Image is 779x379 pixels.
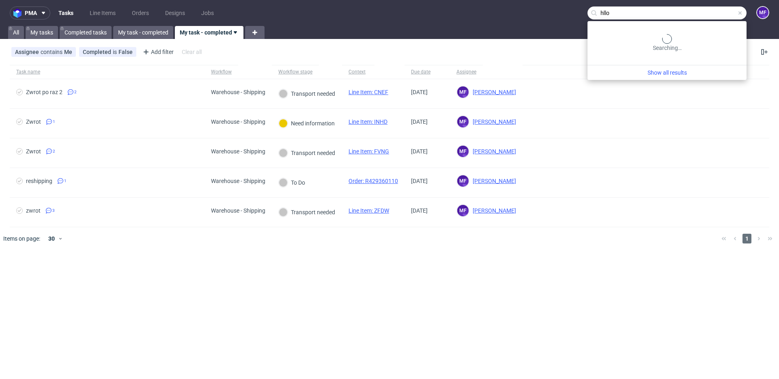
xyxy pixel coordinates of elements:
[83,49,113,55] span: Completed
[457,205,469,216] figcaption: MF
[113,26,173,39] a: My task - completed
[85,6,121,19] a: Line Items
[457,175,469,187] figcaption: MF
[140,45,175,58] div: Add filter
[26,118,41,125] div: Zwrot
[211,178,265,184] div: Warehouse - Shipping
[8,26,24,39] a: All
[411,69,443,75] span: Due date
[279,208,335,217] div: Transport needed
[411,178,428,184] span: [DATE]
[591,34,743,52] div: Searching…
[411,148,428,155] span: [DATE]
[279,149,335,157] div: Transport needed
[349,89,388,95] a: Line Item: CNEF
[3,235,40,243] span: Items on page:
[349,69,368,75] div: Context
[60,26,112,39] a: Completed tasks
[74,89,77,95] span: 2
[211,148,265,155] div: Warehouse - Shipping
[279,178,305,187] div: To Do
[742,234,751,243] span: 1
[43,233,58,244] div: 30
[411,207,428,214] span: [DATE]
[279,119,335,128] div: Need information
[53,148,55,155] span: 2
[16,69,198,75] span: Task name
[13,9,25,18] img: logo
[469,148,516,155] span: [PERSON_NAME]
[457,116,469,127] figcaption: MF
[113,49,118,55] span: is
[64,49,72,55] div: Me
[469,178,516,184] span: [PERSON_NAME]
[64,178,67,184] span: 1
[457,86,469,98] figcaption: MF
[26,207,41,214] div: zwrot
[25,10,37,16] span: pma
[26,89,62,95] div: Zwrot po raz 2
[411,89,428,95] span: [DATE]
[41,49,64,55] span: contains
[211,89,265,95] div: Warehouse - Shipping
[591,69,743,77] a: Show all results
[211,207,265,214] div: Warehouse - Shipping
[279,89,335,98] div: Transport needed
[278,69,312,75] div: Workflow stage
[757,7,768,18] figcaption: MF
[127,6,154,19] a: Orders
[349,118,387,125] a: Line Item: INHD
[15,49,41,55] span: Assignee
[26,26,58,39] a: My tasks
[469,89,516,95] span: [PERSON_NAME]
[211,69,232,75] div: Workflow
[160,6,190,19] a: Designs
[52,207,55,214] span: 3
[54,6,78,19] a: Tasks
[180,46,203,58] div: Clear all
[469,118,516,125] span: [PERSON_NAME]
[457,146,469,157] figcaption: MF
[411,118,428,125] span: [DATE]
[349,148,389,155] a: Line Item: FVNG
[349,207,389,214] a: Line Item: ZFDW
[26,148,41,155] div: Zwrot
[26,178,52,184] div: reshipping
[349,178,398,184] a: Order: R429360110
[196,6,219,19] a: Jobs
[53,118,55,125] span: 1
[118,49,133,55] div: False
[10,6,50,19] button: pma
[175,26,243,39] a: My task - completed
[469,207,516,214] span: [PERSON_NAME]
[456,69,476,75] div: Assignee
[211,118,265,125] div: Warehouse - Shipping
